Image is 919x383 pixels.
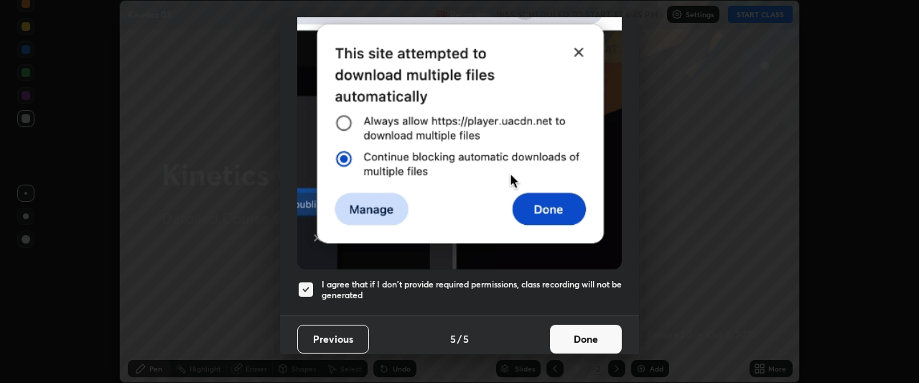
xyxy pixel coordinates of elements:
[457,331,462,346] h4: /
[322,279,622,301] h5: I agree that if I don't provide required permissions, class recording will not be generated
[297,325,369,354] button: Previous
[463,331,469,346] h4: 5
[550,325,622,354] button: Done
[450,331,456,346] h4: 5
